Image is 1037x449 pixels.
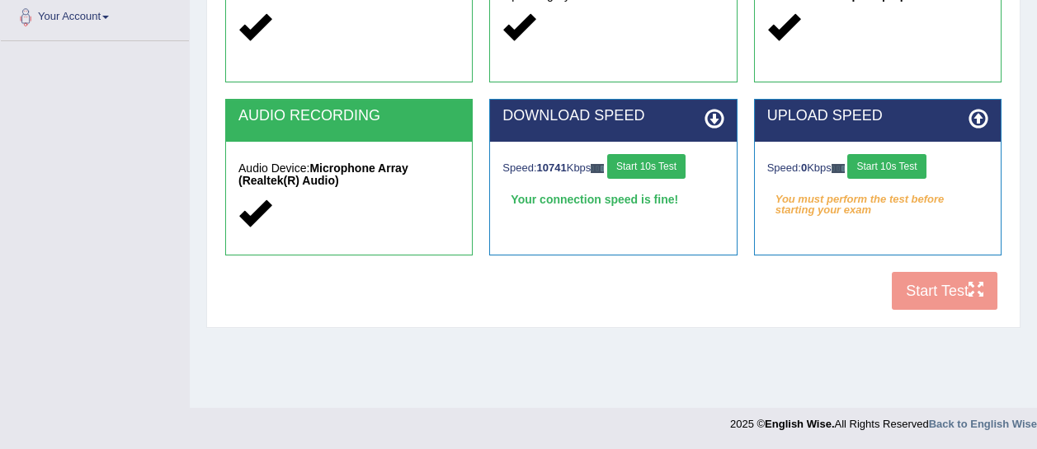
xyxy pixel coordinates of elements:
[847,154,926,179] button: Start 10s Test
[765,418,834,430] strong: English Wise.
[767,108,988,124] h2: UPLOAD SPEED
[730,408,1037,432] div: 2025 © All Rights Reserved
[537,161,567,174] strong: 10741
[502,154,724,183] div: Speed: Kbps
[767,154,988,183] div: Speed: Kbps
[929,418,1037,430] a: Back to English Wise
[238,162,460,188] h5: Audio Device:
[591,164,604,173] img: ajax-loader-fb-connection.gif
[502,108,724,124] h2: DOWNLOAD SPEED
[767,187,988,212] em: You must perform the test before starting your exam
[607,154,686,179] button: Start 10s Test
[238,108,460,124] h2: AUDIO RECORDING
[801,161,807,174] strong: 0
[832,164,845,173] img: ajax-loader-fb-connection.gif
[238,161,408,187] strong: Microphone Array (Realtek(R) Audio)
[502,187,724,212] div: Your connection speed is fine!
